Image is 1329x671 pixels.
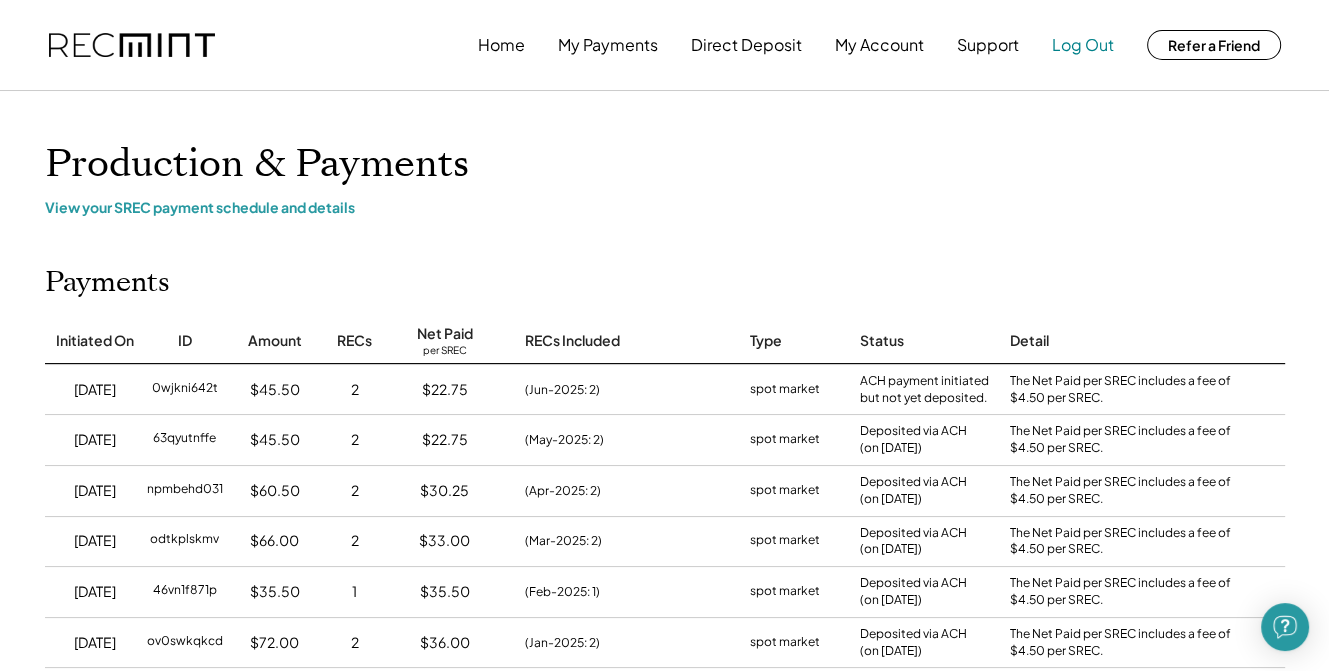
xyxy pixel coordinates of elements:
[74,531,116,551] div: [DATE]
[422,380,468,400] div: $22.75
[860,373,990,407] div: ACH payment initiated but not yet deposited.
[337,331,372,351] div: RECs
[45,141,1285,188] h1: Production & Payments
[147,481,223,501] div: npmbehd031
[860,626,967,660] div: Deposited via ACH (on [DATE])
[860,525,967,559] div: Deposited via ACH (on [DATE])
[74,380,116,400] div: [DATE]
[525,381,600,399] div: (Jun-2025: 2)
[74,633,116,653] div: [DATE]
[250,481,300,501] div: $60.50
[525,634,600,652] div: (Jan-2025: 2)
[525,583,600,601] div: (Feb-2025: 1)
[1261,603,1309,651] div: Open Intercom Messenger
[422,430,468,450] div: $22.75
[558,25,658,65] button: My Payments
[152,380,218,400] div: 0wjkni642t
[178,331,192,351] div: ID
[150,531,219,551] div: odtkplskmv
[750,430,820,450] div: spot market
[750,481,820,501] div: spot market
[351,380,359,400] div: 2
[250,380,300,400] div: $45.50
[420,633,470,653] div: $36.00
[74,481,116,501] div: [DATE]
[1147,30,1281,60] button: Refer a Friend
[250,430,300,450] div: $45.50
[750,633,820,653] div: spot market
[45,198,1285,216] div: View your SREC payment schedule and details
[45,266,170,300] h2: Payments
[860,423,967,457] div: Deposited via ACH (on [DATE])
[153,582,217,602] div: 46vn1f871p
[248,331,302,351] div: Amount
[417,324,473,344] div: Net Paid
[250,531,299,551] div: $66.00
[1010,373,1240,407] div: The Net Paid per SREC includes a fee of $4.50 per SREC.
[419,531,470,551] div: $33.00
[1010,331,1049,351] div: Detail
[351,481,359,501] div: 2
[351,531,359,551] div: 2
[420,481,469,501] div: $30.25
[420,582,470,602] div: $35.50
[478,25,525,65] button: Home
[525,331,620,351] div: RECs Included
[750,380,820,400] div: spot market
[1010,525,1240,559] div: The Net Paid per SREC includes a fee of $4.50 per SREC.
[750,582,820,602] div: spot market
[750,331,782,351] div: Type
[250,633,299,653] div: $72.00
[74,430,116,450] div: [DATE]
[250,582,300,602] div: $35.50
[1010,575,1240,609] div: The Net Paid per SREC includes a fee of $4.50 per SREC.
[1010,474,1240,508] div: The Net Paid per SREC includes a fee of $4.50 per SREC.
[351,430,359,450] div: 2
[1010,423,1240,457] div: The Net Paid per SREC includes a fee of $4.50 per SREC.
[49,33,215,58] img: recmint-logotype%403x.png
[860,331,904,351] div: Status
[957,25,1019,65] button: Support
[525,431,604,449] div: (May-2025: 2)
[74,582,116,602] div: [DATE]
[351,633,359,653] div: 2
[691,25,802,65] button: Direct Deposit
[1052,25,1114,65] button: Log Out
[525,482,601,500] div: (Apr-2025: 2)
[352,582,357,602] div: 1
[423,344,467,359] div: per SREC
[835,25,924,65] button: My Account
[860,575,967,609] div: Deposited via ACH (on [DATE])
[750,531,820,551] div: spot market
[56,331,134,351] div: Initiated On
[147,633,223,653] div: ov0swkqkcd
[1010,626,1240,660] div: The Net Paid per SREC includes a fee of $4.50 per SREC.
[860,474,967,508] div: Deposited via ACH (on [DATE])
[525,532,602,550] div: (Mar-2025: 2)
[153,430,216,450] div: 63qyutnffe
